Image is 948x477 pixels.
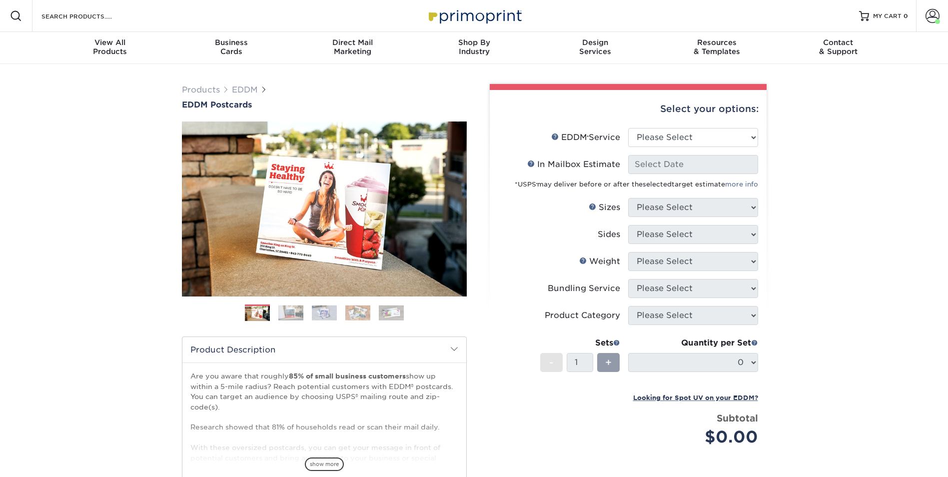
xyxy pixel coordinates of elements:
a: DesignServices [535,32,656,64]
a: Products [182,85,220,94]
span: Shop By [413,38,535,47]
small: *USPS may deliver before or after the target estimate [515,180,758,188]
sup: ® [536,182,537,185]
input: SEARCH PRODUCTS..... [40,10,138,22]
a: EDDM [232,85,258,94]
a: more info [725,180,758,188]
img: Primoprint [424,5,524,26]
div: Cards [170,38,292,56]
sup: ® [587,135,589,139]
div: & Templates [656,38,778,56]
span: + [605,355,612,370]
img: EDDM Postcards 01 [182,110,467,307]
a: Contact& Support [778,32,899,64]
img: EDDM 04 [345,305,370,320]
span: Resources [656,38,778,47]
div: Select your options: [498,90,759,128]
span: selected [643,180,672,188]
div: $0.00 [636,425,758,449]
span: View All [49,38,171,47]
span: Design [535,38,656,47]
div: In Mailbox Estimate [527,158,620,170]
input: Select Date [628,155,758,174]
div: Products [49,38,171,56]
img: EDDM 05 [379,305,404,320]
span: Contact [778,38,899,47]
div: EDDM Service [551,131,620,143]
img: EDDM 03 [312,305,337,320]
div: Services [535,38,656,56]
div: Sides [598,228,620,240]
a: Shop ByIndustry [413,32,535,64]
div: Quantity per Set [628,337,758,349]
span: EDDM Postcards [182,100,252,109]
div: Weight [579,255,620,267]
strong: Subtotal [717,412,758,423]
a: BusinessCards [170,32,292,64]
div: Marketing [292,38,413,56]
span: - [549,355,554,370]
span: 0 [904,12,908,19]
div: & Support [778,38,899,56]
small: Looking for Spot UV on your EDDM? [633,394,758,401]
a: View AllProducts [49,32,171,64]
span: Business [170,38,292,47]
a: Resources& Templates [656,32,778,64]
strong: 85% of small business customers [289,372,406,380]
div: Sizes [589,201,620,213]
div: Bundling Service [548,282,620,294]
div: Industry [413,38,535,56]
span: show more [305,457,344,471]
a: Looking for Spot UV on your EDDM? [633,392,758,402]
img: EDDM 02 [278,305,303,320]
div: Sets [540,337,620,349]
span: MY CART [873,12,902,20]
a: EDDM Postcards [182,100,467,109]
span: Direct Mail [292,38,413,47]
a: Direct MailMarketing [292,32,413,64]
h2: Product Description [182,337,466,362]
img: EDDM 01 [245,305,270,322]
div: Product Category [545,309,620,321]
